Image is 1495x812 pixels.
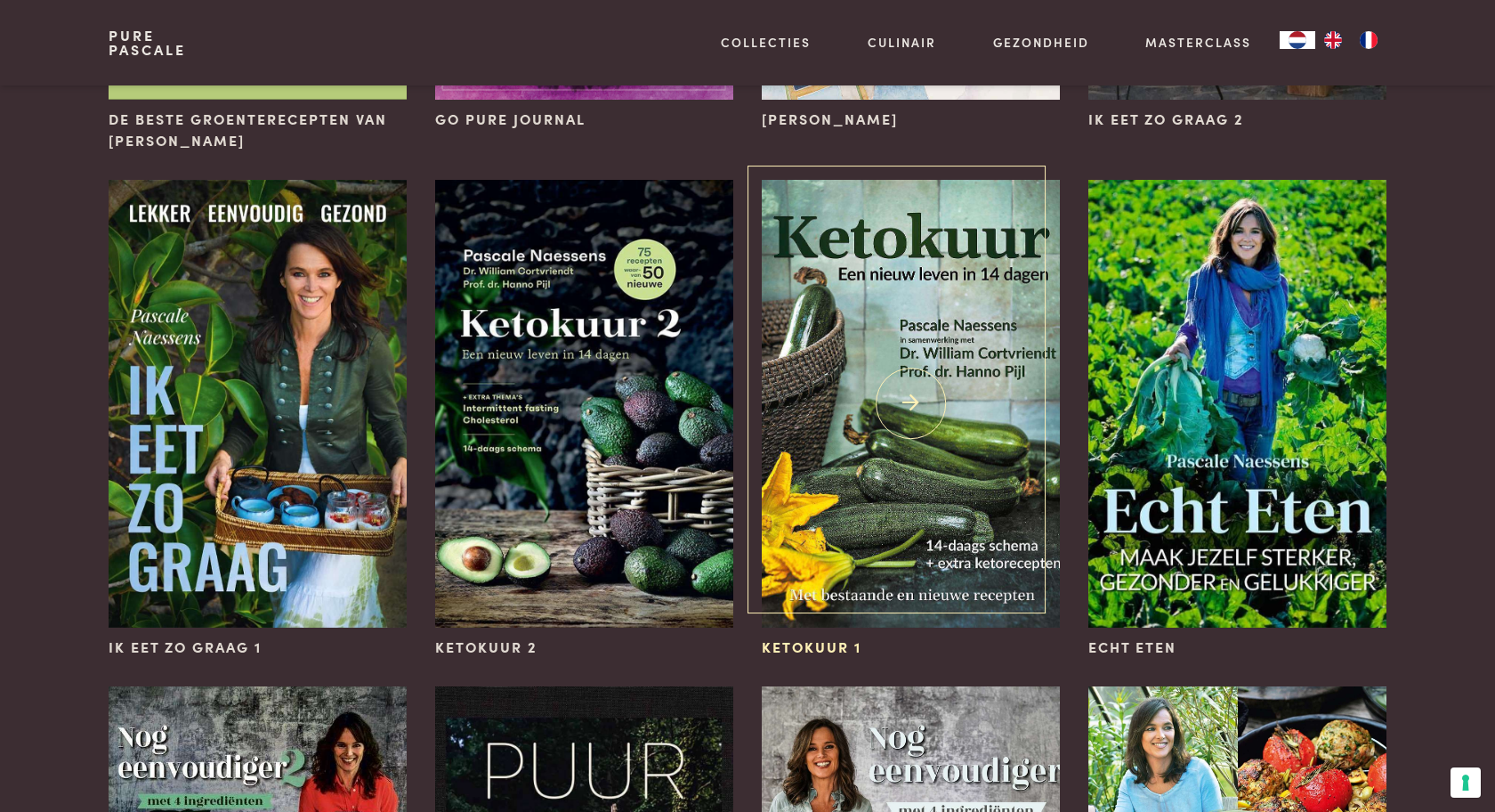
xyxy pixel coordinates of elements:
[1315,31,1386,49] ul: Language list
[721,33,811,52] a: Collecties
[1280,31,1315,49] div: Language
[762,180,1060,658] a: Ketokuur 1 Ketokuur 1
[109,109,407,151] span: De beste groenterecepten van [PERSON_NAME]
[762,180,1060,628] img: Ketokuur 1
[1315,31,1351,49] a: EN
[993,33,1089,52] a: Gezondheid
[435,180,733,628] img: Ketokuur 2
[762,637,861,658] span: Ketokuur 1
[109,28,186,57] a: PurePascale
[1280,31,1315,49] a: NL
[1145,33,1251,52] a: Masterclass
[1088,180,1386,628] img: Echt eten
[435,180,733,658] a: Ketokuur 2 Ketokuur 2
[1088,109,1244,130] span: Ik eet zo graag 2
[1451,767,1481,798] button: Uw voorkeuren voor toestemming voor trackingtechnologieën
[1088,180,1386,658] a: Echt eten Echt eten
[435,109,586,130] span: Go Pure Journal
[109,637,262,658] span: Ik eet zo graag 1
[1351,31,1386,49] a: FR
[868,33,936,52] a: Culinair
[762,109,898,130] span: [PERSON_NAME]
[435,637,537,658] span: Ketokuur 2
[1088,637,1176,658] span: Echt eten
[1280,31,1386,49] aside: Language selected: Nederlands
[109,180,407,658] a: Ik eet zo graag 1 Ik eet zo graag 1
[109,180,407,628] img: Ik eet zo graag 1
